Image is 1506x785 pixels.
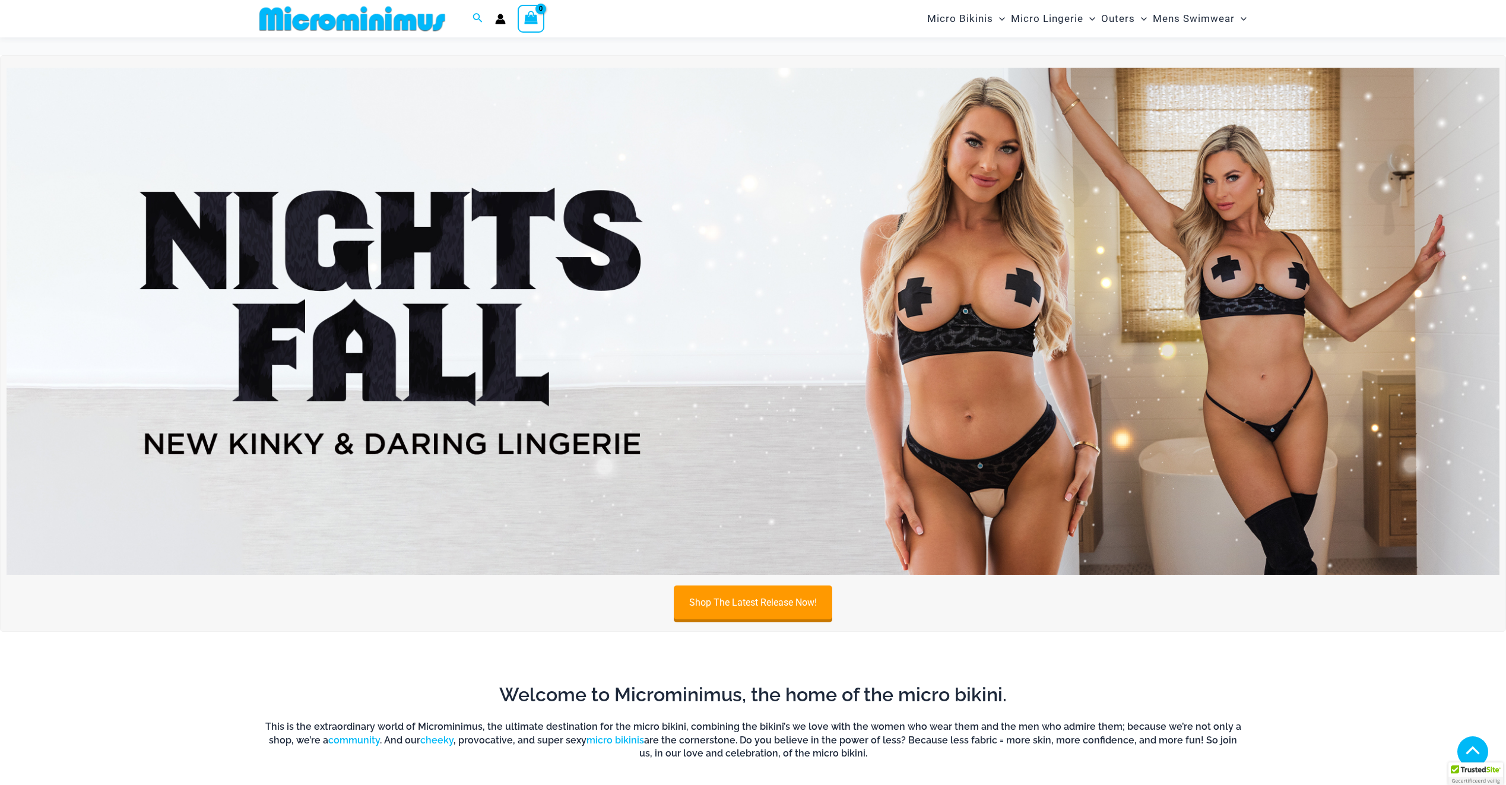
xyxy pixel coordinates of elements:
span: Menu Toggle [1083,4,1095,34]
a: community [328,735,380,746]
h2: Welcome to Microminimus, the home of the micro bikini. [264,682,1243,707]
a: Search icon link [473,11,483,26]
a: View Shopping Cart, empty [518,5,545,32]
a: Micro LingerieMenu ToggleMenu Toggle [1008,4,1098,34]
div: TrustedSite Certified [1448,762,1503,785]
a: Micro BikinisMenu ToggleMenu Toggle [924,4,1008,34]
img: MM SHOP LOGO FLAT [255,5,450,32]
span: Menu Toggle [993,4,1005,34]
span: Micro Lingerie [1011,4,1083,34]
span: Menu Toggle [1135,4,1147,34]
nav: Site Navigation [922,2,1252,36]
a: Shop The Latest Release Now! [674,585,832,619]
a: micro bikinis [586,735,644,746]
h6: This is the extraordinary world of Microminimus, the ultimate destination for the micro bikini, c... [264,720,1243,760]
span: Menu Toggle [1235,4,1247,34]
a: cheeky [420,735,454,746]
span: Mens Swimwear [1153,4,1235,34]
span: Micro Bikinis [927,4,993,34]
span: Outers [1101,4,1135,34]
img: Night's Fall Silver Leopard Pack [7,68,1499,575]
a: Account icon link [495,14,506,24]
a: OutersMenu ToggleMenu Toggle [1098,4,1150,34]
a: Mens SwimwearMenu ToggleMenu Toggle [1150,4,1250,34]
